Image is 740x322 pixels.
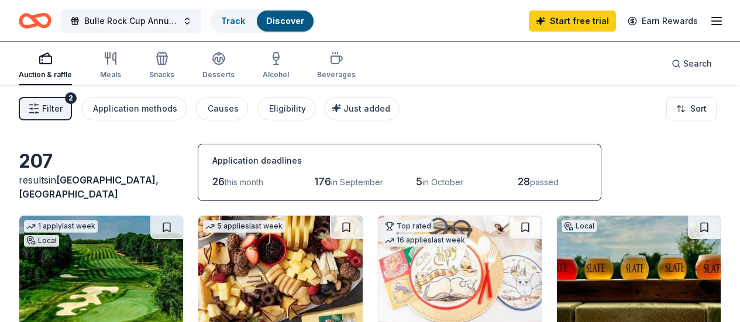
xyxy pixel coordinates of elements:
div: Beverages [317,70,356,79]
div: 5 applies last week [203,220,285,233]
a: Home [19,7,51,34]
span: Sort [690,102,707,116]
button: Beverages [317,47,356,85]
button: Alcohol [263,47,289,85]
a: Track [221,16,245,26]
span: 176 [314,175,331,188]
span: passed [530,177,559,187]
button: Eligibility [257,97,315,120]
div: 16 applies last week [383,234,467,247]
div: 207 [19,150,184,173]
button: Auction & raffle [19,47,72,85]
div: results [19,173,184,201]
button: Bulle Rock Cup Annual Golf Tournament [61,9,201,33]
button: Snacks [149,47,174,85]
div: Eligibility [269,102,306,116]
div: Alcohol [263,70,289,79]
a: Earn Rewards [621,11,705,32]
span: this month [225,177,263,187]
a: Start free trial [529,11,616,32]
button: Causes [196,97,248,120]
span: Bulle Rock Cup Annual Golf Tournament [84,14,178,28]
span: Just added [343,103,390,113]
span: in October [422,177,463,187]
button: Search [662,52,721,75]
span: 26 [212,175,225,188]
span: in September [331,177,383,187]
div: 2 [65,92,77,104]
div: Snacks [149,70,174,79]
div: Meals [100,70,121,79]
span: in [19,174,159,200]
button: Desserts [202,47,235,85]
div: Desserts [202,70,235,79]
span: 5 [416,175,422,188]
div: 1 apply last week [24,220,98,233]
button: Sort [666,97,717,120]
a: Discover [266,16,304,26]
div: Local [562,220,597,232]
span: [GEOGRAPHIC_DATA], [GEOGRAPHIC_DATA] [19,174,159,200]
button: Just added [325,97,400,120]
div: Application methods [93,102,177,116]
span: Search [683,57,712,71]
button: Meals [100,47,121,85]
div: Causes [208,102,239,116]
button: Application methods [81,97,187,120]
div: Auction & raffle [19,70,72,79]
span: 28 [518,175,530,188]
div: Local [24,235,59,247]
button: Filter2 [19,97,72,120]
div: Top rated [383,220,433,232]
div: Application deadlines [212,154,587,168]
span: Filter [42,102,63,116]
button: TrackDiscover [211,9,315,33]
